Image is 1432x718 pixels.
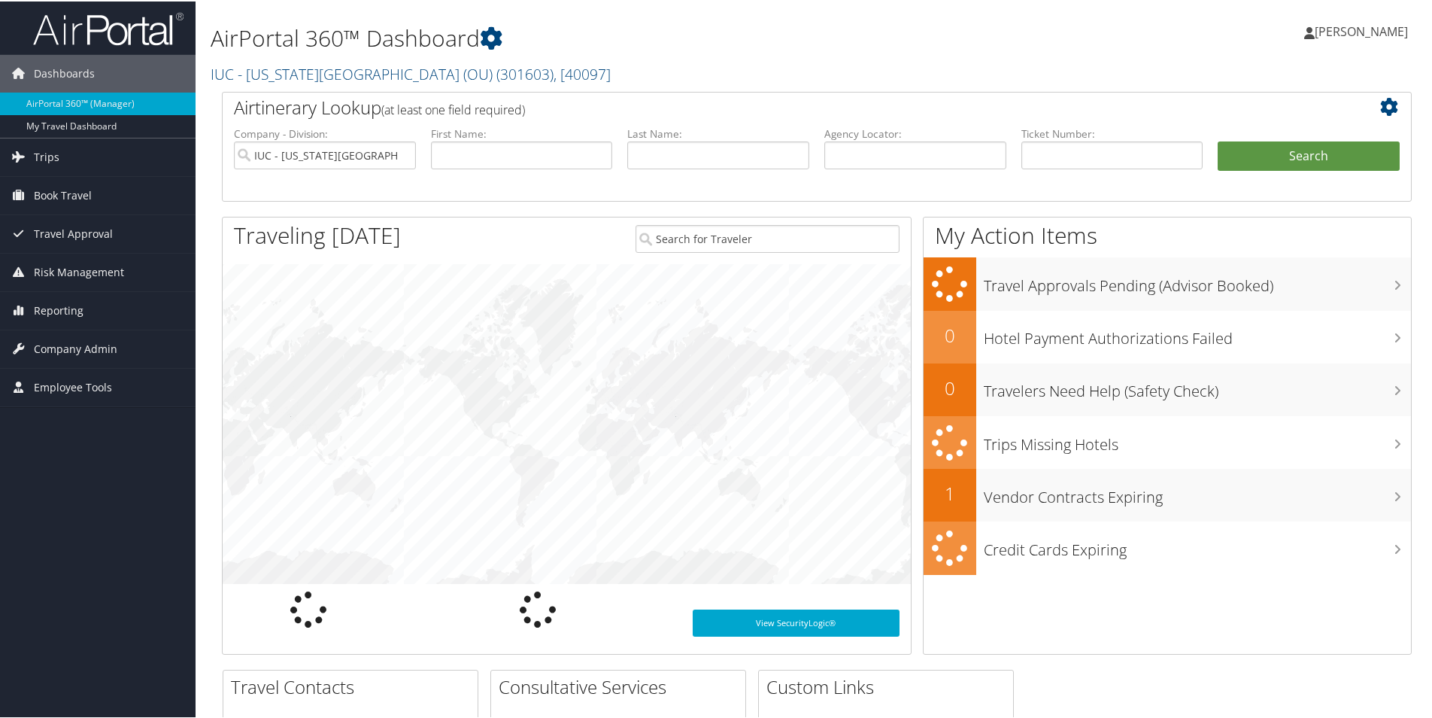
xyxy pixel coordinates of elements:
button: Search [1218,140,1400,170]
label: Ticket Number: [1021,125,1203,140]
a: IUC - [US_STATE][GEOGRAPHIC_DATA] (OU) [211,62,611,83]
a: View SecurityLogic® [693,608,900,635]
span: Risk Management [34,252,124,290]
h1: Traveling [DATE] [234,218,401,250]
a: Travel Approvals Pending (Advisor Booked) [924,256,1411,309]
a: Credit Cards Expiring [924,520,1411,573]
h2: Consultative Services [499,673,745,698]
a: [PERSON_NAME] [1304,8,1423,53]
h2: Custom Links [766,673,1013,698]
label: First Name: [431,125,613,140]
h2: 0 [924,321,976,347]
label: Agency Locator: [824,125,1006,140]
span: ( 301603 ) [496,62,554,83]
h2: 0 [924,374,976,400]
span: Trips [34,137,59,175]
span: Book Travel [34,175,92,213]
h1: AirPortal 360™ Dashboard [211,21,1019,53]
input: Search for Traveler [636,224,900,251]
h3: Credit Cards Expiring [984,531,1411,559]
span: Dashboards [34,53,95,91]
h3: Trips Missing Hotels [984,425,1411,454]
a: 1Vendor Contracts Expiring [924,467,1411,520]
h3: Travel Approvals Pending (Advisor Booked) [984,266,1411,295]
h3: Vendor Contracts Expiring [984,478,1411,507]
h2: Travel Contacts [231,673,478,698]
label: Company - Division: [234,125,416,140]
span: [PERSON_NAME] [1315,22,1408,38]
span: , [ 40097 ] [554,62,611,83]
a: 0Travelers Need Help (Safety Check) [924,362,1411,415]
a: Trips Missing Hotels [924,415,1411,468]
label: Last Name: [627,125,809,140]
h1: My Action Items [924,218,1411,250]
span: (at least one field required) [381,100,525,117]
span: Company Admin [34,329,117,367]
h2: 1 [924,479,976,505]
span: Reporting [34,291,83,328]
img: airportal-logo.png [33,10,184,45]
span: Employee Tools [34,367,112,405]
h3: Travelers Need Help (Safety Check) [984,372,1411,400]
span: Travel Approval [34,214,113,251]
h2: Airtinerary Lookup [234,93,1300,119]
h3: Hotel Payment Authorizations Failed [984,319,1411,348]
a: 0Hotel Payment Authorizations Failed [924,309,1411,362]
